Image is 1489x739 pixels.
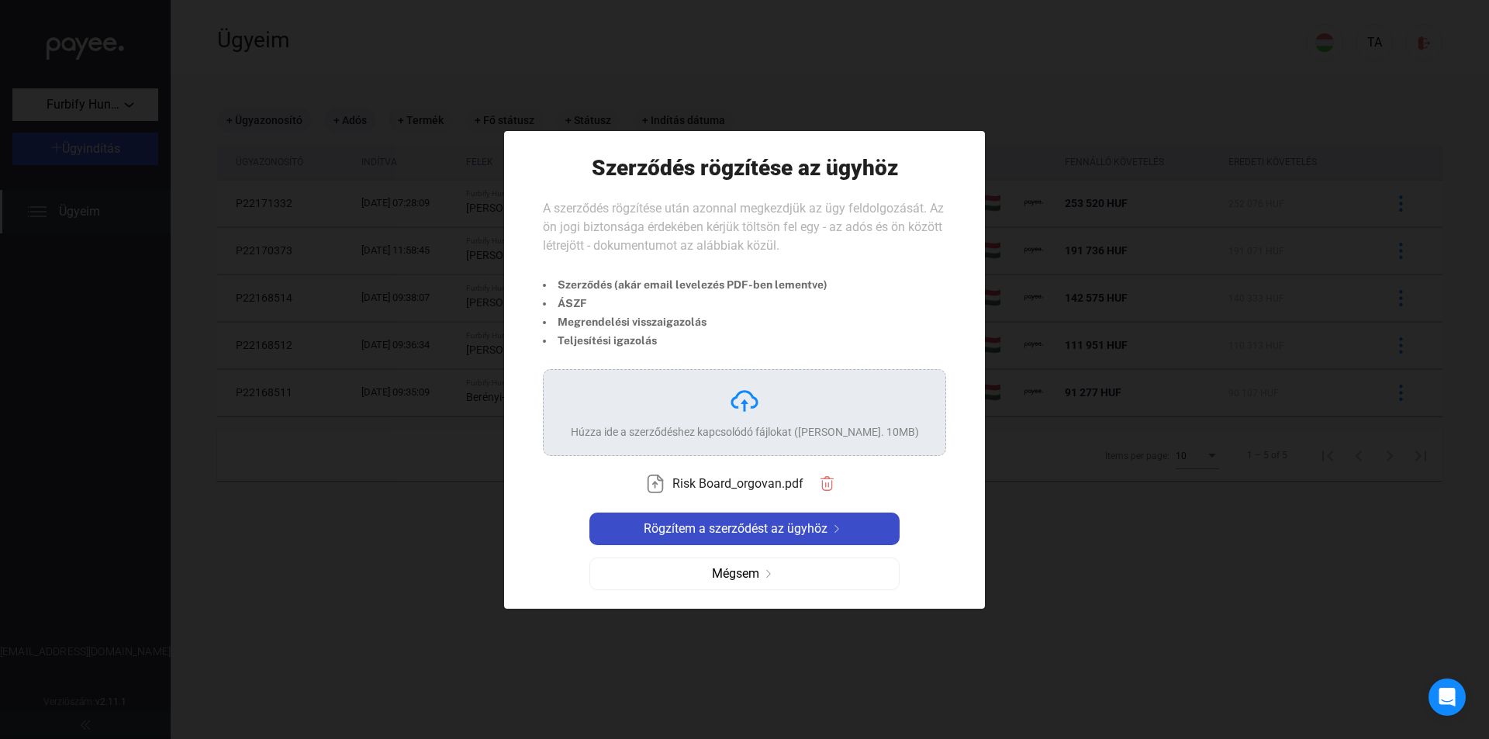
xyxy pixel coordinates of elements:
[644,520,827,538] span: Rögzítem a szerződést az ügyhöz
[589,513,900,545] button: Rögzítem a szerződést az ügyhözarrow-right-white
[543,294,827,313] li: ÁSZF
[811,468,844,500] button: trash-red
[589,558,900,590] button: Mégsemarrow-right-grey
[543,275,827,294] li: Szerződés (akár email levelezés PDF-ben lementve)
[1429,679,1466,716] div: Open Intercom Messenger
[672,475,803,493] span: Risk Board_orgovan.pdf
[759,570,778,578] img: arrow-right-grey
[571,424,919,440] div: Húzza ide a szerződéshez kapcsolódó fájlokat ([PERSON_NAME]. 10MB)
[592,154,898,181] h1: Szerződés rögzítése az ügyhöz
[543,313,827,331] li: Megrendelési visszaigazolás
[543,331,827,350] li: Teljesítési igazolás
[729,385,760,416] img: upload-cloud
[543,201,944,253] span: A szerződés rögzítése után azonnal megkezdjük az ügy feldolgozását. Az ön jogi biztonsága érdekéb...
[827,525,846,533] img: arrow-right-white
[646,475,665,493] img: upload-paper
[712,565,759,583] span: Mégsem
[819,475,835,492] img: trash-red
